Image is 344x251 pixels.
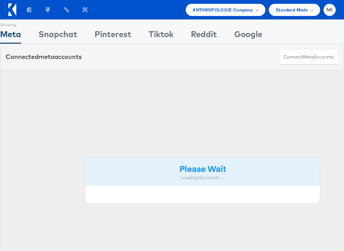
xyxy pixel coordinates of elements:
[279,49,338,65] button: ConnectmetaAccounts
[191,28,217,44] div: Reddit
[38,53,54,61] span: meta
[179,163,226,174] strong: Please Wait
[302,54,314,60] span: meta
[6,52,82,61] div: Connected accounts
[38,28,77,44] div: Snapchat
[149,28,174,44] div: Tiktok
[91,174,315,181] div: Loading Accounts ....
[326,8,333,12] span: NK
[276,6,308,14] span: Standard Mode
[234,28,262,44] div: Google
[193,6,253,14] span: ANTHROPOLOGIE Company
[95,28,131,44] div: Pinterest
